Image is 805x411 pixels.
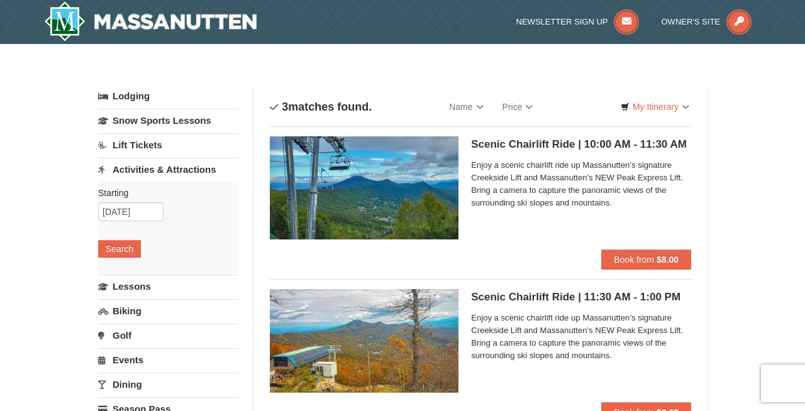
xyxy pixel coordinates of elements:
[662,17,721,26] span: Owner's Site
[493,94,543,119] a: Price
[98,348,238,371] a: Events
[471,291,691,304] h5: Scenic Chairlift Ride | 11:30 AM - 1:00 PM
[98,240,141,258] button: Search
[44,1,257,41] img: Massanutten Resort Logo
[98,187,229,199] label: Starting
[98,85,238,107] a: Lodging
[471,312,691,362] span: Enjoy a scenic chairlift ride up Massanutten’s signature Creekside Lift and Massanutten's NEW Pea...
[662,17,752,26] a: Owner's Site
[98,109,238,132] a: Snow Sports Lessons
[516,17,640,26] a: Newsletter Sign Up
[98,373,238,396] a: Dining
[98,275,238,298] a: Lessons
[440,94,492,119] a: Name
[44,1,257,41] a: Massanutten Resort
[270,136,458,239] img: 24896431-1-a2e2611b.jpg
[98,133,238,156] a: Lift Tickets
[614,255,654,265] span: Book from
[516,17,608,26] span: Newsletter Sign Up
[471,159,691,209] span: Enjoy a scenic chairlift ride up Massanutten’s signature Creekside Lift and Massanutten's NEW Pea...
[98,299,238,322] a: Biking
[471,138,691,151] h5: Scenic Chairlift Ride | 10:00 AM - 11:30 AM
[98,324,238,347] a: Golf
[657,255,679,265] strong: $8.00
[601,249,691,270] button: Book from $8.00
[270,289,458,392] img: 24896431-13-a88f1aaf.jpg
[613,97,697,116] a: My Itinerary
[98,158,238,181] a: Activities & Attractions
